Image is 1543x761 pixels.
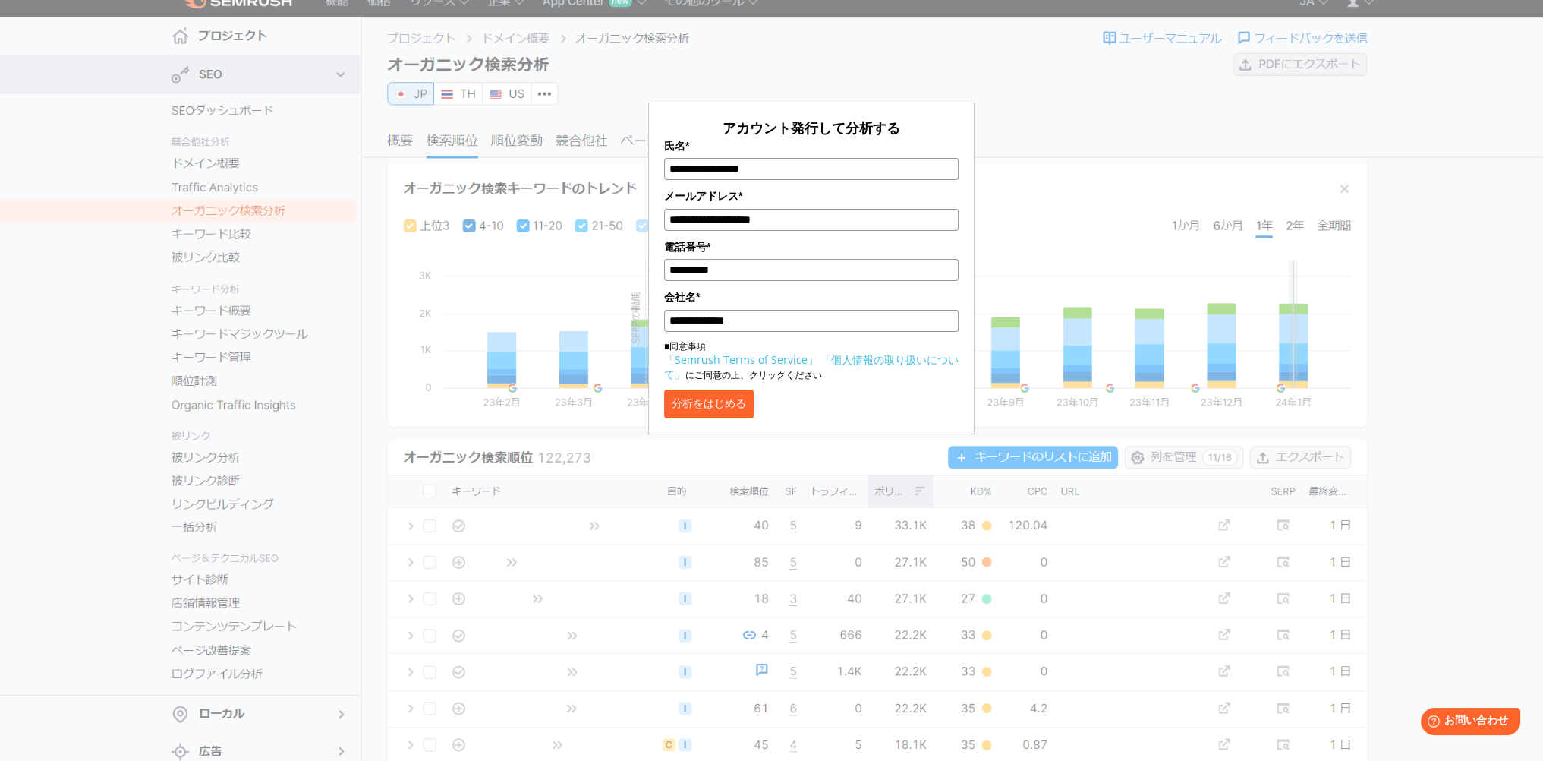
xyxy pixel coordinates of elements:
a: 「Semrush Terms of Service」 [664,352,818,367]
iframe: Help widget launcher [1408,702,1526,744]
p: ■同意事項 にご同意の上、クリックください [664,339,959,382]
span: アカウント発行して分析する [723,118,900,137]
label: 電話番号* [664,238,959,255]
a: 「個人情報の取り扱いについて」 [664,352,959,381]
label: メールアドレス* [664,188,959,204]
button: 分析をはじめる [664,390,754,418]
